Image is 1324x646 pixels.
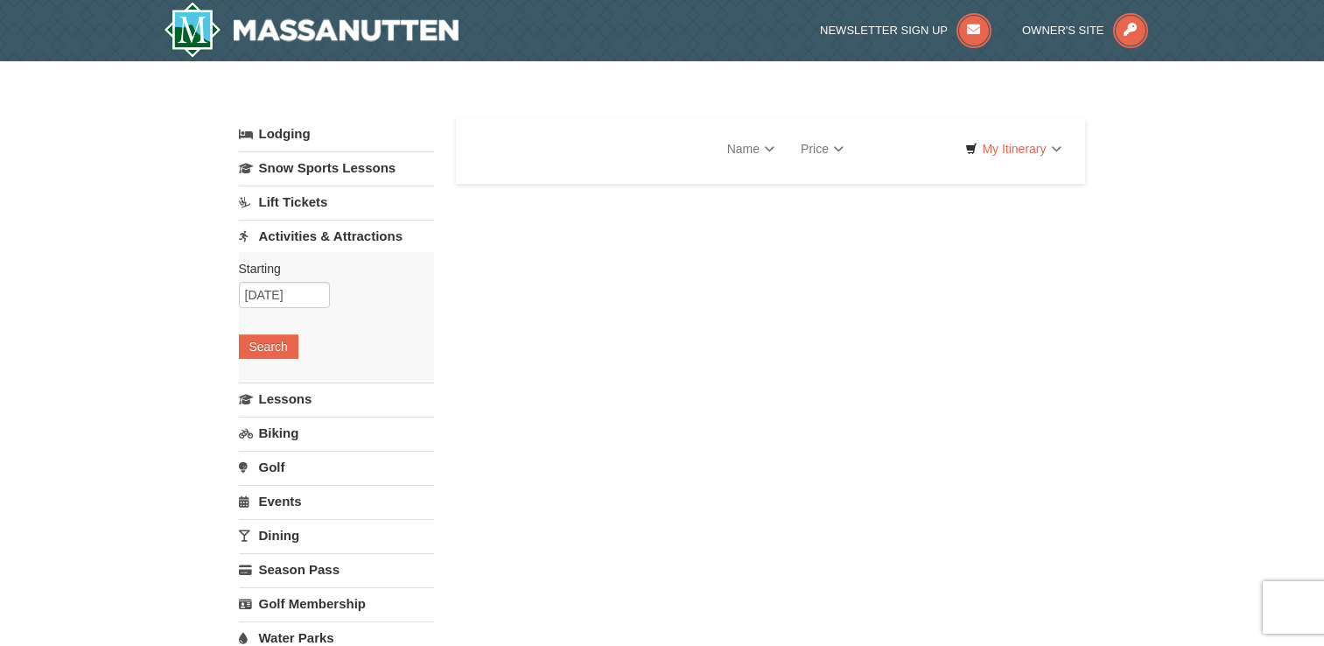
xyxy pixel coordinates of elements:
a: Owner's Site [1022,24,1148,37]
a: Lift Tickets [239,186,434,218]
a: Season Pass [239,553,434,586]
button: Search [239,334,298,359]
a: Lessons [239,383,434,415]
a: Price [788,131,857,166]
a: My Itinerary [954,136,1072,162]
img: Massanutten Resort Logo [164,2,459,58]
span: Owner's Site [1022,24,1104,37]
a: Massanutten Resort [164,2,459,58]
a: Biking [239,417,434,449]
a: Name [714,131,788,166]
a: Activities & Attractions [239,220,434,252]
a: Events [239,485,434,517]
a: Newsletter Sign Up [820,24,991,37]
label: Starting [239,260,421,277]
a: Snow Sports Lessons [239,151,434,184]
a: Lodging [239,118,434,150]
a: Dining [239,519,434,551]
a: Golf Membership [239,587,434,620]
span: Newsletter Sign Up [820,24,948,37]
a: Golf [239,451,434,483]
